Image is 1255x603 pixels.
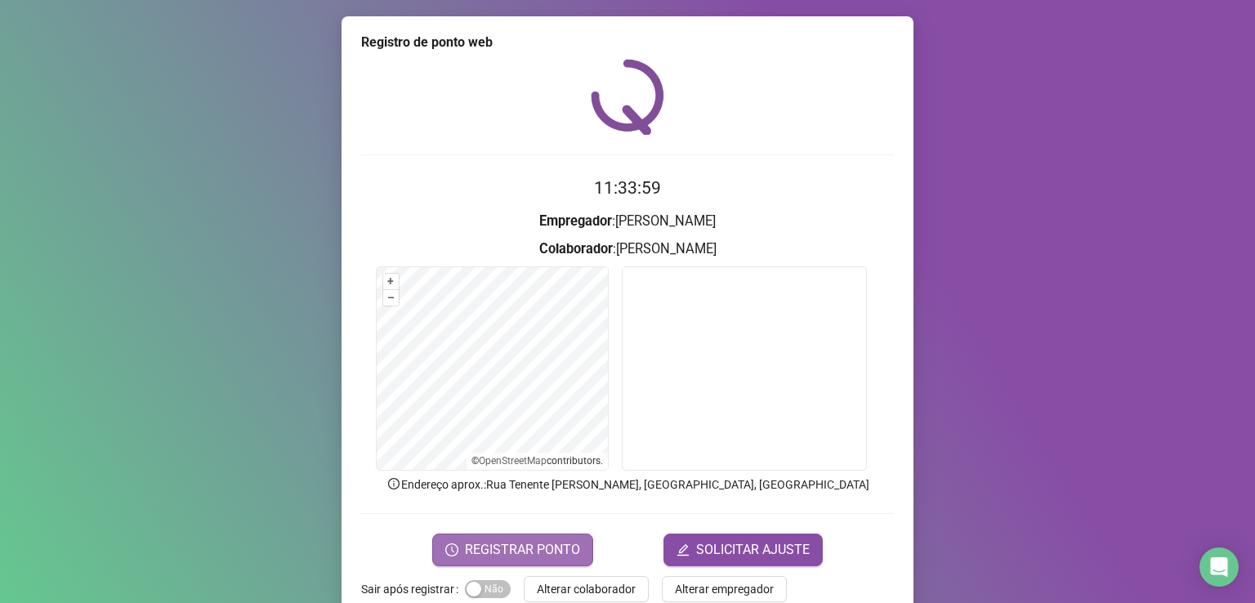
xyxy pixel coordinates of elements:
span: edit [677,543,690,556]
div: Open Intercom Messenger [1199,547,1239,587]
label: Sair após registrar [361,576,465,602]
p: Endereço aprox. : Rua Tenente [PERSON_NAME], [GEOGRAPHIC_DATA], [GEOGRAPHIC_DATA] [361,476,894,494]
div: Registro de ponto web [361,33,894,52]
span: info-circle [386,476,401,491]
h3: : [PERSON_NAME] [361,211,894,232]
span: Alterar empregador [675,580,774,598]
button: editSOLICITAR AJUSTE [663,534,823,566]
a: OpenStreetMap [479,455,547,467]
button: Alterar colaborador [524,576,649,602]
h3: : [PERSON_NAME] [361,239,894,260]
button: Alterar empregador [662,576,787,602]
time: 11:33:59 [594,178,661,198]
span: Alterar colaborador [537,580,636,598]
li: © contributors. [471,455,603,467]
span: REGISTRAR PONTO [465,540,580,560]
span: clock-circle [445,543,458,556]
span: SOLICITAR AJUSTE [696,540,810,560]
button: + [383,274,399,289]
img: QRPoint [591,59,664,135]
strong: Empregador [539,213,612,229]
button: REGISTRAR PONTO [432,534,593,566]
button: – [383,290,399,306]
strong: Colaborador [539,241,613,257]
